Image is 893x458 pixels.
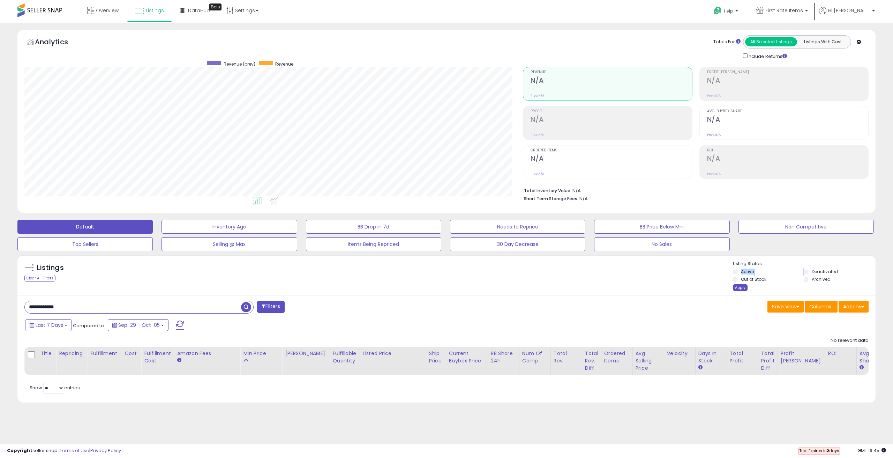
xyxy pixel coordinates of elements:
button: Items Being Repriced [306,237,441,251]
div: Fulfillment Cost [144,350,171,365]
button: Filters [257,301,284,313]
button: 30 Day Decrease [450,237,585,251]
div: Cost [125,350,138,357]
div: Ordered Items [604,350,630,365]
span: Listings [146,7,164,14]
span: Avg. Buybox Share [707,110,868,113]
small: Prev: N/A [531,172,544,176]
span: Profit [PERSON_NAME] [707,70,868,74]
div: Total Rev. [554,350,579,365]
label: Deactivated [812,269,838,275]
h5: Listings [37,263,64,273]
div: Velocity [667,350,692,357]
span: Columns [809,303,831,310]
label: Active [741,269,754,275]
div: Clear All Filters [24,275,55,281]
div: Fulfillable Quantity [332,350,357,365]
div: Tooltip anchor [209,3,222,10]
div: BB Share 24h. [491,350,516,365]
h2: N/A [531,155,692,164]
span: Compared to: [73,322,105,329]
div: Repricing [59,350,84,357]
small: Prev: N/A [707,93,721,98]
button: Sep-29 - Oct-05 [108,319,168,331]
small: Prev: N/A [707,133,721,137]
span: Hi [PERSON_NAME] [828,7,870,14]
button: Last 7 Days [25,319,72,331]
span: Overview [96,7,119,14]
b: Total Inventory Value: [524,188,571,194]
button: Needs to Reprice [450,220,585,234]
b: Short Term Storage Fees: [524,196,578,202]
button: Actions [839,301,869,313]
span: Ordered Items [531,149,692,152]
span: Sep-29 - Oct-05 [118,322,160,329]
div: Apply [733,284,748,291]
span: Last 7 Days [36,322,63,329]
h2: N/A [531,76,692,86]
label: Archived [812,276,831,282]
span: Revenue [531,70,692,74]
button: Default [17,220,153,234]
a: Help [708,1,745,23]
button: No Sales [594,237,729,251]
span: Show: entries [30,384,80,391]
div: Amazon Fees [177,350,237,357]
div: ROI [828,350,854,357]
span: First Rate Items [765,7,803,14]
h5: Analytics [35,37,82,48]
h2: N/A [707,76,868,86]
button: Save View [767,301,804,313]
button: Inventory Age [162,220,297,234]
div: Fulfillment [90,350,119,357]
span: Help [724,8,733,14]
div: Num of Comp. [522,350,548,365]
div: No relevant data [831,337,869,344]
a: Hi [PERSON_NAME] [819,7,875,23]
div: Avg BB Share [860,350,885,365]
small: Amazon Fees. [177,357,181,363]
div: Avg Selling Price [636,350,661,372]
button: Listings With Cost [797,37,849,46]
small: Days In Stock. [698,365,703,371]
div: Include Returns [738,52,795,60]
span: Revenue (prev) [224,61,255,67]
div: Ship Price [429,350,443,365]
div: [PERSON_NAME] [285,350,327,357]
button: Columns [805,301,838,313]
p: Listing States: [733,261,876,267]
button: BB Drop in 7d [306,220,441,234]
span: DataHub [188,7,210,14]
div: Title [40,350,53,357]
small: Prev: N/A [707,172,721,176]
h2: N/A [707,115,868,125]
div: Totals For [713,39,741,45]
span: Revenue [275,61,293,67]
div: Total Rev. Diff. [585,350,598,372]
button: BB Price Below Min [594,220,729,234]
span: N/A [579,195,588,202]
button: Selling @ Max [162,237,297,251]
i: Get Help [713,6,722,15]
div: Min Price [243,350,279,357]
label: Out of Stock [741,276,766,282]
h2: N/A [531,115,692,125]
div: Total Profit Diff. [761,350,775,372]
li: N/A [524,186,863,194]
div: Profit [PERSON_NAME] [781,350,822,365]
button: Top Sellers [17,237,153,251]
span: Profit [531,110,692,113]
small: Prev: N/A [531,133,544,137]
h2: N/A [707,155,868,164]
span: ROI [707,149,868,152]
small: Prev: N/A [531,93,544,98]
small: Avg BB Share. [860,365,864,371]
div: Total Profit [730,350,755,365]
div: Days In Stock [698,350,724,365]
div: Listed Price [363,350,423,357]
button: All Selected Listings [745,37,797,46]
button: Non Competitive [738,220,874,234]
div: Current Buybox Price [449,350,485,365]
